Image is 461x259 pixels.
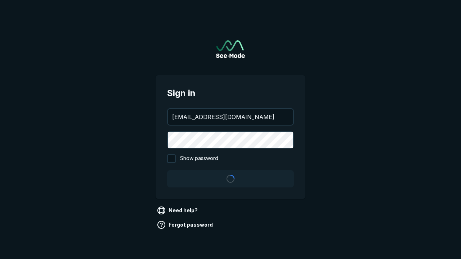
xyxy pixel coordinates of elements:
span: Show password [180,154,218,163]
img: See-Mode Logo [216,40,245,58]
a: Need help? [156,205,201,216]
span: Sign in [167,87,294,100]
a: Forgot password [156,219,216,231]
a: Go to sign in [216,40,245,58]
input: your@email.com [168,109,293,125]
